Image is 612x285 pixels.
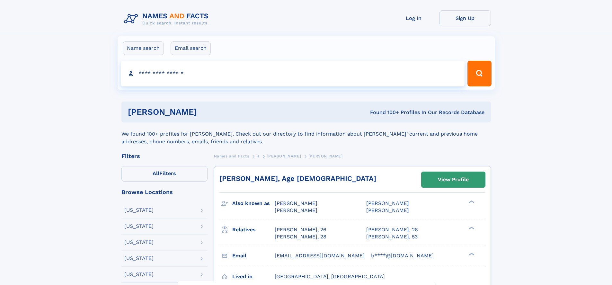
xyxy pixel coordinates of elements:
[467,226,475,230] div: ❯
[121,122,491,146] div: We found 100+ profiles for [PERSON_NAME]. Check out our directory to find information about [PERS...
[124,208,154,213] div: [US_STATE]
[232,250,275,261] h3: Email
[123,41,164,55] label: Name search
[467,61,491,86] button: Search Button
[124,256,154,261] div: [US_STATE]
[366,207,409,213] span: [PERSON_NAME]
[366,233,418,240] a: [PERSON_NAME], 53
[275,273,385,280] span: [GEOGRAPHIC_DATA], [GEOGRAPHIC_DATA]
[124,240,154,245] div: [US_STATE]
[267,152,301,160] a: [PERSON_NAME]
[256,154,260,158] span: H
[256,152,260,160] a: H
[275,226,326,233] a: [PERSON_NAME], 26
[366,200,409,206] span: [PERSON_NAME]
[275,207,317,213] span: [PERSON_NAME]
[283,109,484,116] div: Found 100+ Profiles In Our Records Database
[275,253,365,259] span: [EMAIL_ADDRESS][DOMAIN_NAME]
[308,154,343,158] span: [PERSON_NAME]
[275,200,317,206] span: [PERSON_NAME]
[121,153,208,159] div: Filters
[438,172,469,187] div: View Profile
[275,233,326,240] a: [PERSON_NAME], 28
[124,272,154,277] div: [US_STATE]
[232,271,275,282] h3: Lived in
[121,166,208,182] label: Filters
[366,226,418,233] a: [PERSON_NAME], 26
[467,252,475,256] div: ❯
[124,224,154,229] div: [US_STATE]
[439,10,491,26] a: Sign Up
[214,152,249,160] a: Names and Facts
[153,170,159,176] span: All
[467,200,475,204] div: ❯
[121,10,214,28] img: Logo Names and Facts
[267,154,301,158] span: [PERSON_NAME]
[171,41,211,55] label: Email search
[128,108,284,116] h1: [PERSON_NAME]
[232,198,275,209] h3: Also known as
[421,172,485,187] a: View Profile
[219,174,376,183] a: [PERSON_NAME], Age [DEMOGRAPHIC_DATA]
[121,61,465,86] input: search input
[232,224,275,235] h3: Relatives
[121,189,208,195] div: Browse Locations
[388,10,439,26] a: Log In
